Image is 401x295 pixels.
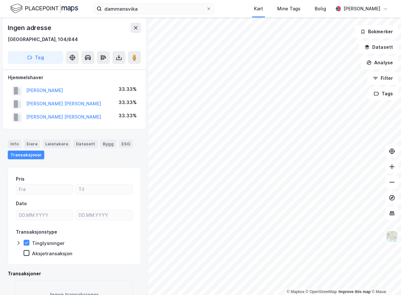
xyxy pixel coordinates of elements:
[16,228,57,236] div: Transaksjonstype
[369,264,401,295] iframe: Chat Widget
[306,290,337,294] a: OpenStreetMap
[16,210,73,220] input: DD.MM.YYYY
[369,264,401,295] div: Kontrollprogram for chat
[32,240,65,246] div: Tinglysninger
[367,72,398,85] button: Filter
[119,85,137,93] div: 33.33%
[16,200,27,207] div: Dato
[43,140,71,148] div: Leietakere
[8,140,21,148] div: Info
[8,23,52,33] div: Ingen adresse
[355,25,398,38] button: Bokmerker
[76,210,132,220] input: DD.MM.YYYY
[16,184,73,194] input: Fra
[339,290,371,294] a: Improve this map
[343,5,380,13] div: [PERSON_NAME]
[386,230,398,243] img: Z
[359,41,398,54] button: Datasett
[119,112,137,120] div: 33.33%
[287,290,304,294] a: Mapbox
[16,175,25,183] div: Pris
[100,140,116,148] div: Bygg
[73,140,98,148] div: Datasett
[10,3,78,14] img: logo.f888ab2527a4732fd821a326f86c7f29.svg
[8,74,141,81] div: Hjemmelshaver
[102,4,206,14] input: Søk på adresse, matrikkel, gårdeiere, leietakere eller personer
[361,56,398,69] button: Analyse
[254,5,263,13] div: Kart
[277,5,301,13] div: Mine Tags
[8,270,141,278] div: Transaksjoner
[119,99,137,106] div: 33.33%
[8,51,63,64] button: Tag
[24,140,40,148] div: Eiere
[8,151,44,159] div: Transaksjoner
[8,36,78,43] div: [GEOGRAPHIC_DATA], 104/844
[315,5,326,13] div: Bolig
[368,87,398,100] button: Tags
[119,140,133,148] div: ESG
[32,250,72,257] div: Aksjetransaksjon
[76,184,132,194] input: Til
